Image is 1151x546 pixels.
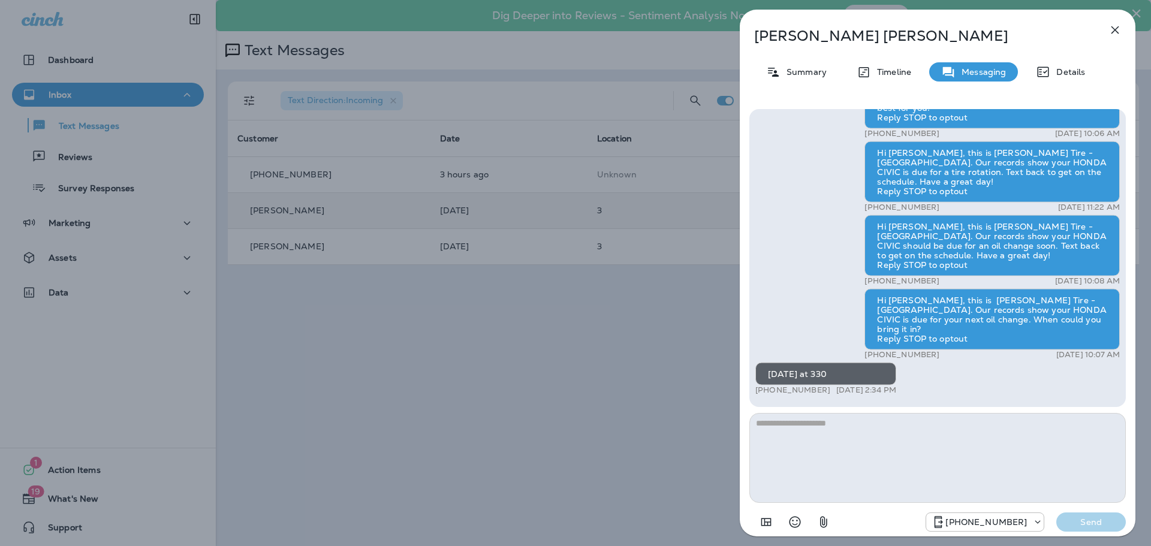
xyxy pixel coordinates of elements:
[754,510,778,534] button: Add in a premade template
[956,67,1006,77] p: Messaging
[783,510,807,534] button: Select an emoji
[754,28,1081,44] p: [PERSON_NAME] [PERSON_NAME]
[864,215,1120,276] div: Hi [PERSON_NAME], this is [PERSON_NAME] Tire - [GEOGRAPHIC_DATA]. Our records show your HONDA CIV...
[864,276,939,286] p: [PHONE_NUMBER]
[864,289,1120,350] div: Hi [PERSON_NAME], this is [PERSON_NAME] Tire - [GEOGRAPHIC_DATA]. Our records show your HONDA CIV...
[945,517,1027,527] p: [PHONE_NUMBER]
[1055,276,1120,286] p: [DATE] 10:08 AM
[864,141,1120,203] div: Hi [PERSON_NAME], this is [PERSON_NAME] Tire - [GEOGRAPHIC_DATA]. Our records show your HONDA CIV...
[836,385,896,395] p: [DATE] 2:34 PM
[926,515,1044,529] div: +1 (330) 522-1293
[755,385,830,395] p: [PHONE_NUMBER]
[864,350,939,360] p: [PHONE_NUMBER]
[864,129,939,138] p: [PHONE_NUMBER]
[1055,129,1120,138] p: [DATE] 10:06 AM
[1056,350,1120,360] p: [DATE] 10:07 AM
[871,67,911,77] p: Timeline
[1058,203,1120,212] p: [DATE] 11:22 AM
[864,203,939,212] p: [PHONE_NUMBER]
[1050,67,1085,77] p: Details
[781,67,827,77] p: Summary
[755,363,896,385] div: [DATE] at 330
